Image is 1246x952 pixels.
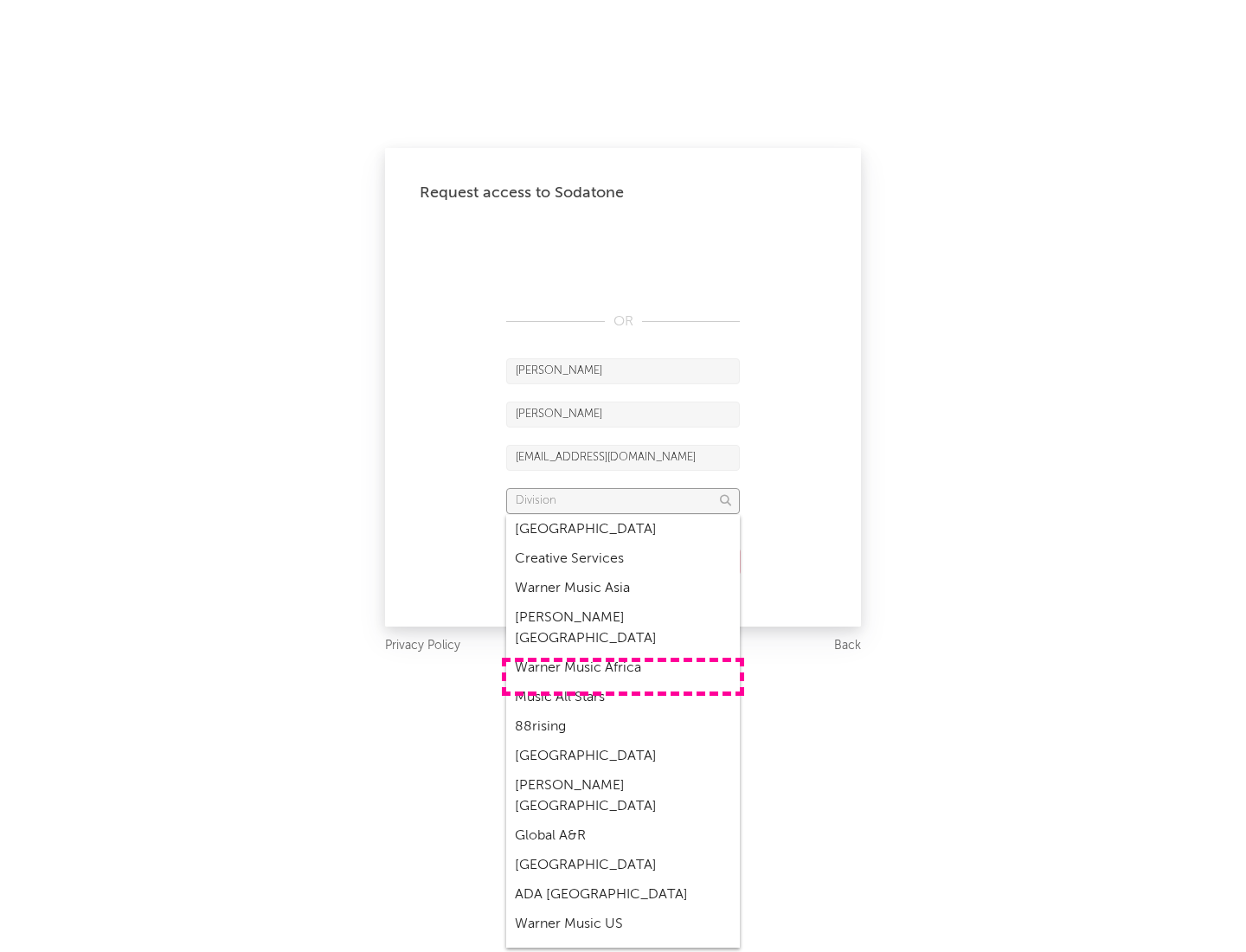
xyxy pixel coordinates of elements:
[506,712,740,742] div: 88rising
[506,358,740,384] input: First Name
[506,402,740,428] input: Last Name
[506,603,740,653] div: [PERSON_NAME] [GEOGRAPHIC_DATA]
[506,544,740,574] div: Creative Services
[506,488,740,514] input: Division
[506,910,740,939] div: Warner Music US
[506,771,740,821] div: [PERSON_NAME] [GEOGRAPHIC_DATA]
[506,742,740,771] div: [GEOGRAPHIC_DATA]
[420,183,826,203] div: Request access to Sodatone
[506,653,740,683] div: Warner Music Africa
[506,821,740,851] div: Global A&R
[834,635,861,657] a: Back
[506,515,740,544] div: [GEOGRAPHIC_DATA]
[506,574,740,603] div: Warner Music Asia
[506,851,740,880] div: [GEOGRAPHIC_DATA]
[506,683,740,712] div: Music All Stars
[506,445,740,471] input: Email
[506,880,740,910] div: ADA [GEOGRAPHIC_DATA]
[506,312,740,332] div: OR
[385,635,460,657] a: Privacy Policy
